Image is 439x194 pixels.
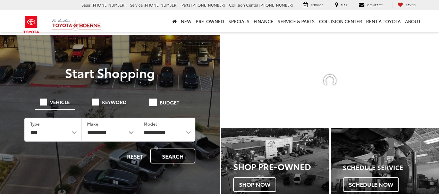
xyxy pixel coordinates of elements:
[92,2,126,8] span: [PHONE_NUMBER]
[191,2,225,8] span: [PHONE_NUMBER]
[252,10,276,32] a: Finance
[367,2,383,7] span: Contact
[102,100,127,104] span: Keyword
[276,10,317,32] a: Service & Parts: Opens in a new tab
[311,2,323,7] span: Service
[144,2,178,8] span: [PHONE_NUMBER]
[15,66,205,79] p: Start Shopping
[82,2,91,8] span: Sales
[229,2,258,8] span: Collision Center
[181,2,190,8] span: Parts
[403,10,423,32] a: About
[30,121,40,127] label: Type
[364,10,403,32] a: Rent a Toyota
[343,164,439,171] h4: Schedule Service
[259,2,293,8] span: [PHONE_NUMBER]
[406,2,416,7] span: Saved
[330,2,353,8] a: Map
[160,100,179,105] span: Budget
[87,121,98,127] label: Make
[52,19,101,31] img: Vic Vaughan Toyota of Boerne
[121,149,149,163] button: Reset
[298,2,329,8] a: Service
[233,177,276,192] span: Shop Now
[150,149,195,163] button: Search
[144,121,157,127] label: Model
[343,177,399,192] span: Schedule Now
[317,10,364,32] a: Collision Center
[18,14,44,36] img: Toyota
[341,2,347,7] span: Map
[170,10,179,32] a: Home
[354,2,388,8] a: Contact
[50,100,70,104] span: Vehicle
[233,162,329,171] h3: Shop Pre-Owned
[194,10,226,32] a: Pre-Owned
[392,2,421,8] a: My Saved Vehicles
[130,2,143,8] span: Service
[179,10,194,32] a: New
[226,10,252,32] a: Specials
